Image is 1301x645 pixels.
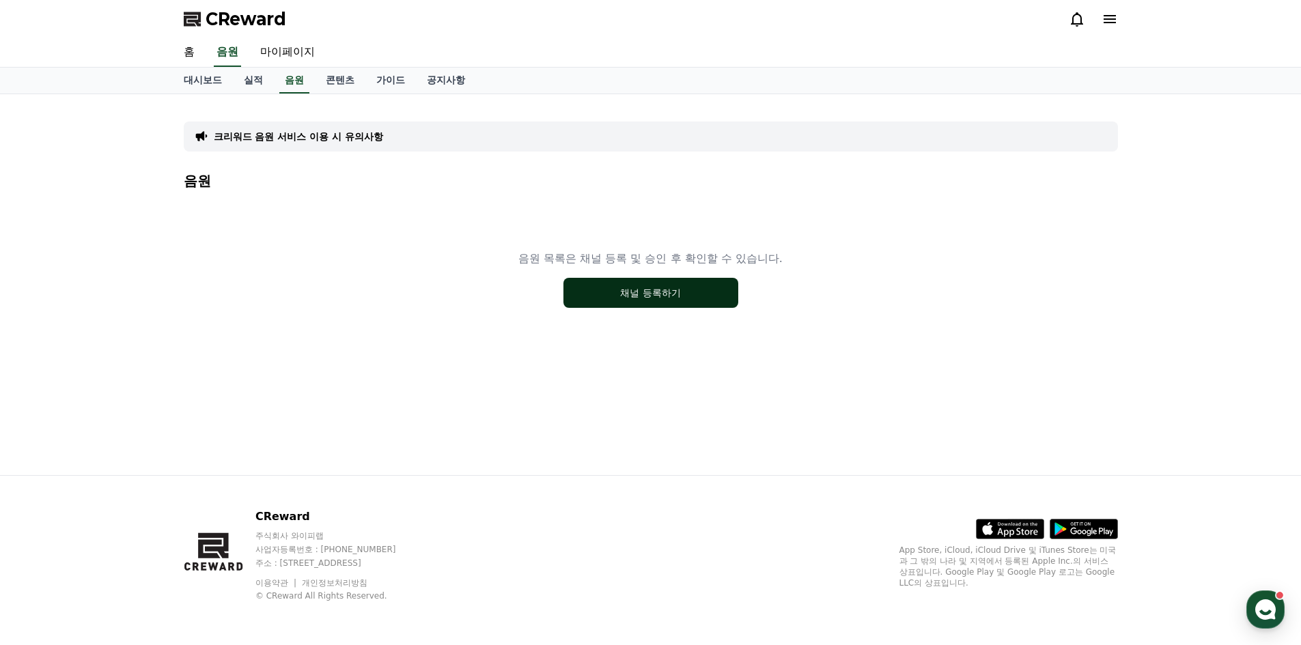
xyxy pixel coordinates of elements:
[255,558,422,569] p: 주소 : [STREET_ADDRESS]
[4,433,90,467] a: 홈
[255,544,422,555] p: 사업자등록번호 : [PHONE_NUMBER]
[233,68,274,94] a: 실적
[255,508,422,525] p: CReward
[206,8,286,30] span: CReward
[90,433,176,467] a: 대화
[43,453,51,464] span: 홈
[173,38,206,67] a: 홈
[899,545,1118,588] p: App Store, iCloud, iCloud Drive 및 iTunes Store는 미국과 그 밖의 나라 및 지역에서 등록된 Apple Inc.의 서비스 상표입니다. Goo...
[125,454,141,465] span: 대화
[302,578,367,588] a: 개인정보처리방침
[184,173,1118,188] h4: 음원
[315,68,365,94] a: 콘텐츠
[173,68,233,94] a: 대시보드
[214,38,241,67] a: 음원
[255,530,422,541] p: 주식회사 와이피랩
[214,130,383,143] a: 크리워드 음원 서비스 이용 시 유의사항
[255,590,422,601] p: © CReward All Rights Reserved.
[416,68,476,94] a: 공지사항
[563,278,738,308] button: 채널 등록하기
[255,578,298,588] a: 이용약관
[279,68,309,94] a: 음원
[365,68,416,94] a: 가이드
[211,453,227,464] span: 설정
[518,250,783,267] p: 음원 목록은 채널 등록 및 승인 후 확인할 수 있습니다.
[184,8,286,30] a: CReward
[176,433,262,467] a: 설정
[249,38,326,67] a: 마이페이지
